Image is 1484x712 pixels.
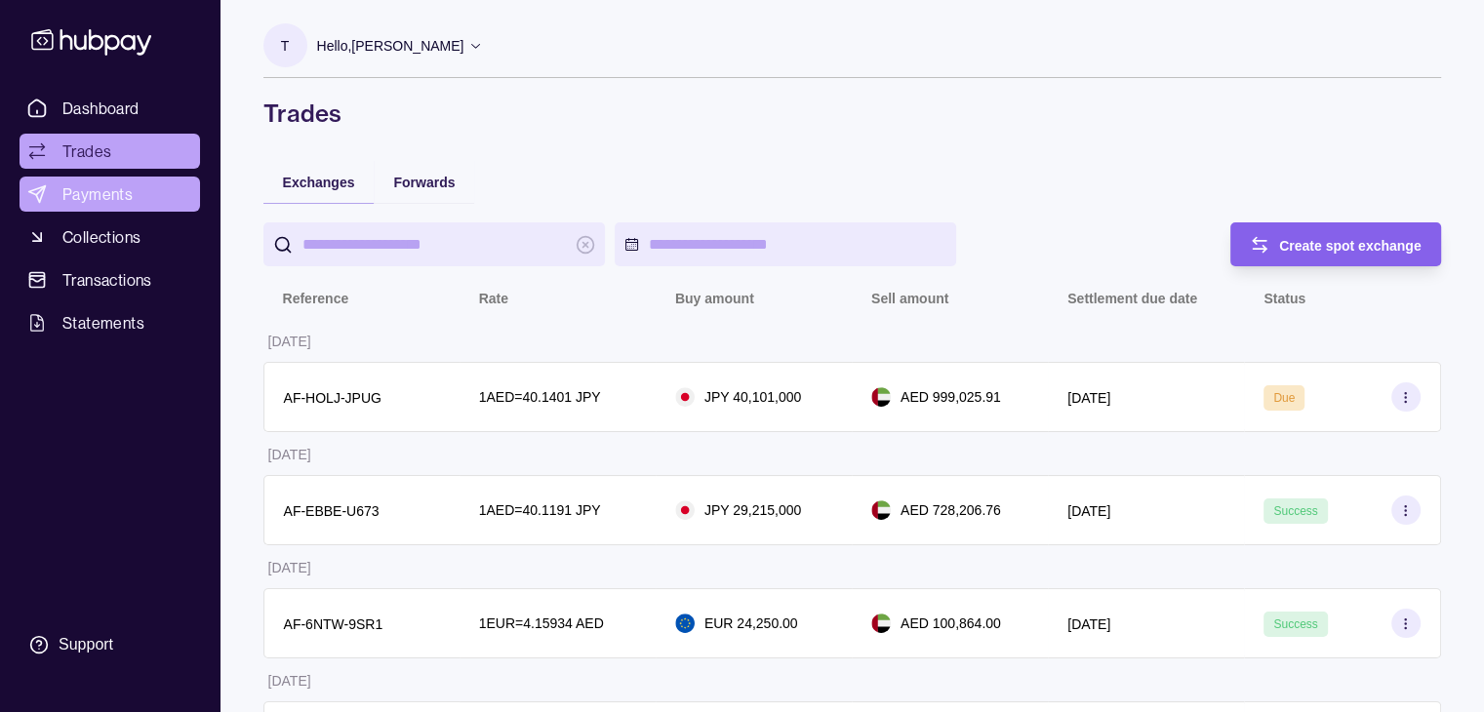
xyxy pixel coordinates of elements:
img: jp [675,387,695,407]
p: [DATE] [268,560,311,575]
img: ae [871,613,891,633]
p: AF-HOLJ-JPUG [284,390,381,406]
p: AF-EBBE-U673 [284,503,380,519]
span: Transactions [62,268,152,292]
a: Collections [20,219,200,255]
h1: Trades [263,98,1441,129]
p: JPY 40,101,000 [704,386,801,408]
p: [DATE] [268,334,311,349]
a: Dashboard [20,91,200,126]
img: ae [871,387,891,407]
p: AF-6NTW-9SR1 [284,616,383,632]
span: Forwards [393,175,455,190]
p: [DATE] [268,447,311,462]
button: Create spot exchange [1230,222,1441,266]
p: Hello, [PERSON_NAME] [317,35,464,57]
span: Dashboard [62,97,140,120]
span: Success [1273,504,1317,518]
span: Create spot exchange [1279,238,1422,254]
a: Support [20,624,200,665]
p: 1 EUR = 4.15934 AED [479,613,604,634]
img: jp [675,500,695,520]
span: Success [1273,617,1317,631]
p: Buy amount [675,291,754,306]
p: [DATE] [1067,390,1110,406]
p: [DATE] [1067,503,1110,519]
p: 1 AED = 40.1191 JPY [479,499,601,521]
p: [DATE] [268,673,311,689]
p: AED 100,864.00 [901,613,1001,634]
p: 1 AED = 40.1401 JPY [479,386,601,408]
p: T [281,35,290,57]
p: Status [1263,291,1305,306]
p: Settlement due date [1067,291,1197,306]
p: Reference [283,291,349,306]
p: [DATE] [1067,616,1110,632]
span: Trades [62,139,111,163]
input: search [302,222,566,266]
a: Statements [20,305,200,340]
p: JPY 29,215,000 [704,499,801,521]
span: Due [1273,391,1295,405]
p: Rate [479,291,508,306]
span: Exchanges [283,175,355,190]
a: Trades [20,134,200,169]
p: EUR 24,250.00 [704,613,798,634]
span: Statements [62,311,144,335]
a: Transactions [20,262,200,297]
a: Payments [20,177,200,212]
p: AED 728,206.76 [901,499,1001,521]
img: eu [675,613,695,633]
p: Sell amount [871,291,948,306]
span: Collections [62,225,140,249]
span: Payments [62,182,133,206]
div: Support [59,634,113,655]
p: AED 999,025.91 [901,386,1001,408]
img: ae [871,500,891,520]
